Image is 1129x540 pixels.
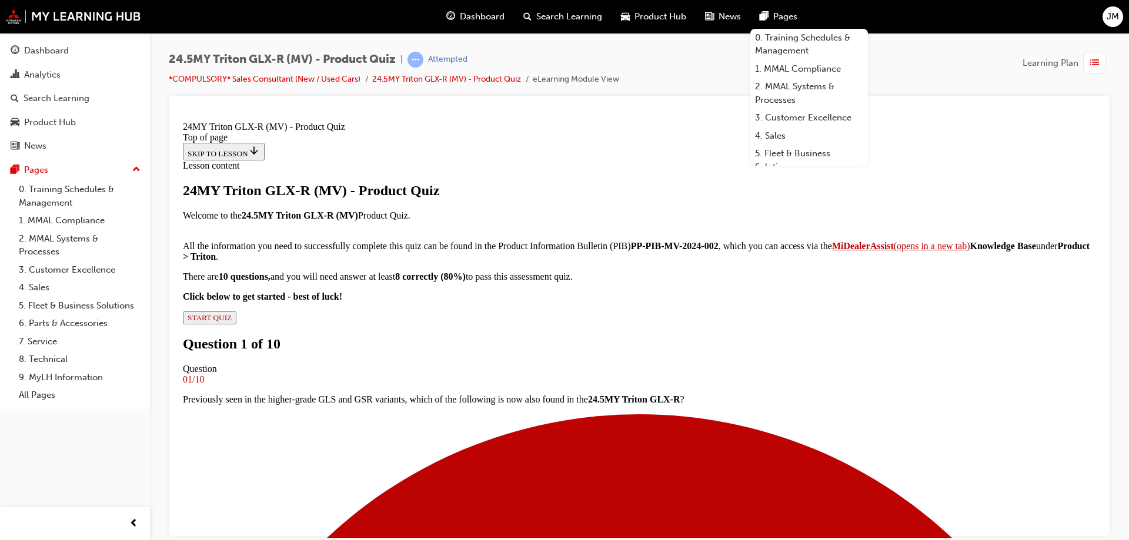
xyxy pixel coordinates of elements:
[514,5,612,29] a: search-iconSearch Learning
[129,516,138,531] span: prev-icon
[11,118,19,128] span: car-icon
[410,277,502,287] strong: 24.5MY Triton GLX-R
[11,165,19,176] span: pages-icon
[5,15,918,26] div: Top of page
[14,314,145,333] a: 6. Parts & Accessories
[14,386,145,404] a: All Pages
[5,38,145,159] button: DashboardAnalyticsSearch LearningProduct HubNews
[24,92,89,105] div: Search Learning
[750,145,868,176] a: 5. Fleet & Business Solutions
[5,112,145,133] a: Product Hub
[5,26,86,43] button: SKIP TO LESSON
[5,93,918,104] p: Welcome to the Product Quiz.
[24,139,46,153] div: News
[5,159,145,181] button: Pages
[791,124,857,134] strong: Knowledge Base
[5,64,145,86] a: Analytics
[446,9,455,24] span: guage-icon
[719,10,741,24] span: News
[14,350,145,368] a: 8. Technical
[372,74,521,84] a: 24.5MY Triton GLX-R (MV) - Product Quiz
[169,74,360,84] a: *COMPULSORY* Sales Consultant (New / Used Cars)
[14,297,145,315] a: 5. Fleet & Business Solutions
[217,155,288,165] strong: 8 correctly (80%)
[14,279,145,297] a: 4. Sales
[536,10,602,24] span: Search Learning
[5,175,164,185] strong: Click below to get started - best of luck!
[5,247,918,257] div: Question
[654,124,716,134] strong: MiDealerAssist
[750,5,807,29] a: pages-iconPages
[14,212,145,230] a: 1. MMAL Compliance
[5,113,918,145] p: All the information you need to successfully complete this quiz can be found in the Product Infor...
[14,230,145,261] a: 2. MMAL Systems & Processes
[24,116,76,129] div: Product Hub
[24,163,48,177] div: Pages
[750,29,868,60] a: 0. Training Schedules & Management
[437,5,514,29] a: guage-iconDashboard
[9,32,82,41] span: SKIP TO LESSON
[9,196,54,205] span: START QUIZ
[1103,6,1123,27] button: JM
[5,219,918,235] h1: Question 1 of 10
[760,9,769,24] span: pages-icon
[705,9,714,24] span: news-icon
[5,124,911,145] strong: Product > Triton
[400,53,403,66] span: |
[750,127,868,145] a: 4. Sales
[453,124,540,134] strong: PP-PIB-MV-2024-002
[24,44,69,58] div: Dashboard
[407,52,423,68] span: learningRecordVerb_ATTEMPT-icon
[132,162,141,177] span: up-icon
[24,68,61,82] div: Analytics
[14,180,145,212] a: 0. Training Schedules & Management
[1023,52,1110,74] button: Learning Plan
[5,88,145,109] a: Search Learning
[5,66,918,82] div: 24MY Triton GLX-R (MV) - Product Quiz
[634,10,686,24] span: Product Hub
[621,9,630,24] span: car-icon
[750,78,868,109] a: 2. MMAL Systems & Processes
[750,109,868,127] a: 3. Customer Excellence
[1107,10,1119,24] span: JM
[1090,56,1099,71] span: list-icon
[6,9,141,24] img: mmal
[533,73,619,86] li: eLearning Module View
[14,261,145,279] a: 3. Customer Excellence
[11,46,19,56] span: guage-icon
[5,155,918,165] p: There are and you will need answer at least to pass this assessment quiz.
[5,40,145,62] a: Dashboard
[64,93,180,103] strong: 24.5MY Triton GLX-R (MV)
[1023,56,1078,70] span: Learning Plan
[11,70,19,81] span: chart-icon
[5,277,918,288] p: Previously seen in the higher-grade GLS and GSR variants, which of the following is now also foun...
[14,368,145,387] a: 9. MyLH Information
[523,9,532,24] span: search-icon
[460,10,505,24] span: Dashboard
[773,10,797,24] span: Pages
[716,124,792,134] span: (opens in a new tab)
[5,135,145,157] a: News
[41,155,92,165] strong: 10 questions,
[750,60,868,78] a: 1. MMAL Compliance
[5,5,918,15] div: 24MY Triton GLX-R (MV) - Product Quiz
[14,333,145,351] a: 7. Service
[169,53,396,66] span: 24.5MY Triton GLX-R (MV) - Product Quiz
[5,257,918,268] div: 01/10
[11,93,19,104] span: search-icon
[11,141,19,152] span: news-icon
[5,43,61,53] span: Lesson content
[428,54,467,65] div: Attempted
[696,5,750,29] a: news-iconNews
[612,5,696,29] a: car-iconProduct Hub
